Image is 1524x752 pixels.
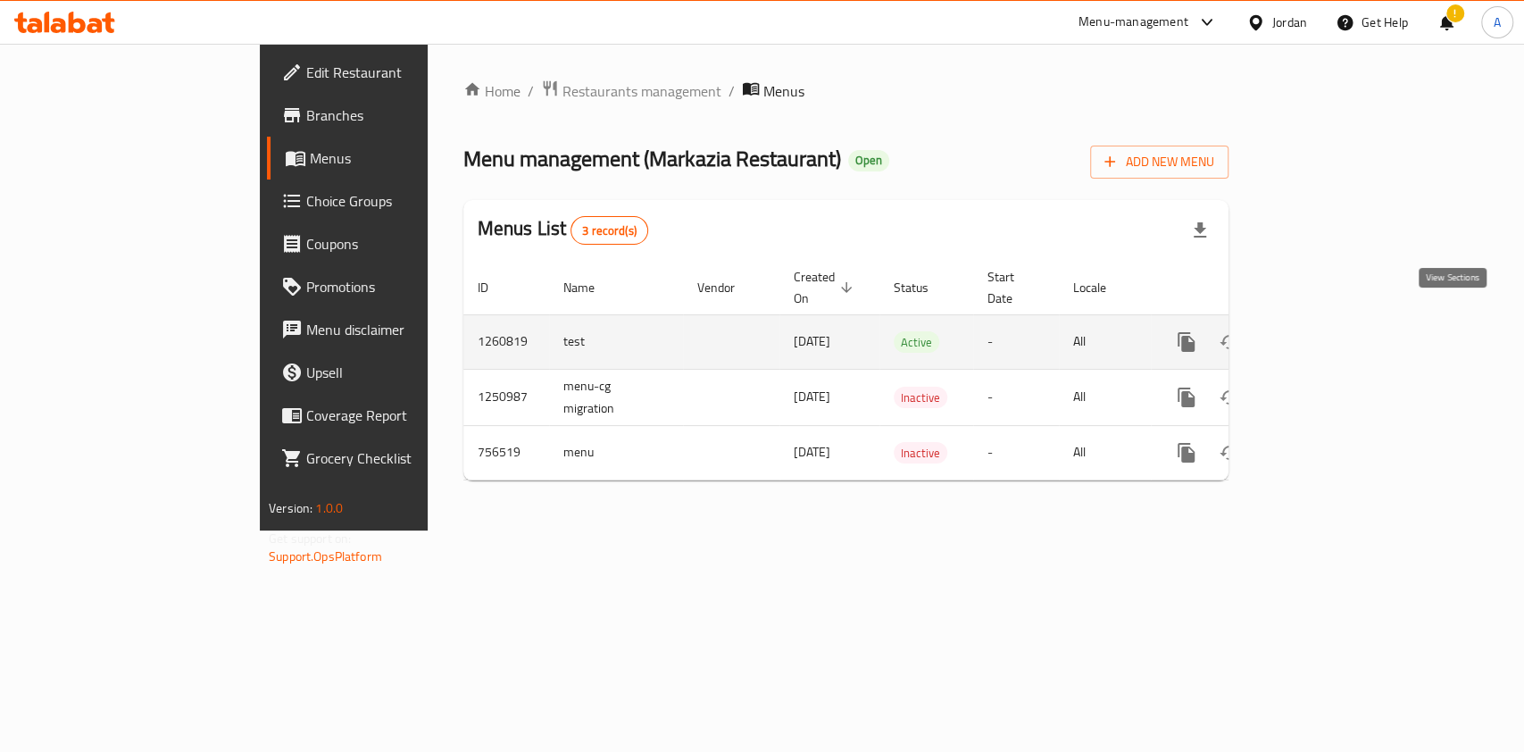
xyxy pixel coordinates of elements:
span: Edit Restaurant [306,62,500,83]
span: Coverage Report [306,405,500,426]
span: Vendor [697,277,758,298]
span: Version: [269,497,312,520]
span: [DATE] [794,440,830,464]
span: Created On [794,266,858,309]
span: Open [848,153,889,168]
button: more [1165,321,1208,363]
a: Grocery Checklist [267,437,514,480]
table: enhanced table [463,261,1351,480]
button: Change Status [1208,376,1251,419]
span: Menu management ( Markazia Restaurant ) [463,138,841,179]
span: A [1494,13,1501,32]
button: Change Status [1208,431,1251,474]
span: Upsell [306,362,500,383]
span: 3 record(s) [571,222,647,239]
div: Inactive [894,387,947,408]
span: Promotions [306,276,500,297]
td: test [549,314,683,369]
span: Grocery Checklist [306,447,500,469]
a: Menu disclaimer [267,308,514,351]
a: Branches [267,94,514,137]
div: Inactive [894,442,947,464]
span: Coupons [306,233,500,255]
span: 1.0.0 [315,497,343,520]
a: Coverage Report [267,394,514,437]
span: Branches [306,104,500,126]
nav: breadcrumb [463,79,1228,103]
button: more [1165,376,1208,419]
a: Upsell [267,351,514,394]
li: / [729,80,735,102]
span: [DATE] [794,330,830,353]
span: Active [894,332,939,353]
a: Coupons [267,222,514,265]
span: Menus [310,147,500,169]
span: Locale [1073,277,1129,298]
h2: Menus List [478,215,648,245]
div: Total records count [570,216,648,245]
td: All [1059,369,1151,425]
div: Active [894,331,939,353]
span: Restaurants management [562,80,721,102]
span: Add New Menu [1104,151,1214,173]
a: Edit Restaurant [267,51,514,94]
span: [DATE] [794,385,830,408]
td: menu [549,425,683,480]
span: ID [478,277,512,298]
button: Add New Menu [1090,146,1228,179]
a: Choice Groups [267,180,514,222]
span: Name [563,277,618,298]
div: Jordan [1272,13,1307,32]
span: Choice Groups [306,190,500,212]
button: Change Status [1208,321,1251,363]
span: Menu disclaimer [306,319,500,340]
span: Status [894,277,952,298]
div: Export file [1178,209,1221,252]
a: Restaurants management [541,79,721,103]
li: / [528,80,534,102]
td: All [1059,425,1151,480]
div: Open [848,150,889,171]
span: Inactive [894,443,947,464]
div: Menu-management [1078,12,1188,33]
a: Menus [267,137,514,180]
a: Support.OpsPlatform [269,545,382,568]
td: menu-cg migration [549,369,683,425]
td: - [973,314,1059,369]
span: Get support on: [269,527,351,550]
td: - [973,425,1059,480]
a: Promotions [267,265,514,308]
span: Start Date [987,266,1037,309]
button: more [1165,431,1208,474]
span: Menus [763,80,804,102]
td: All [1059,314,1151,369]
th: Actions [1151,261,1351,315]
span: Inactive [894,388,947,408]
td: - [973,369,1059,425]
